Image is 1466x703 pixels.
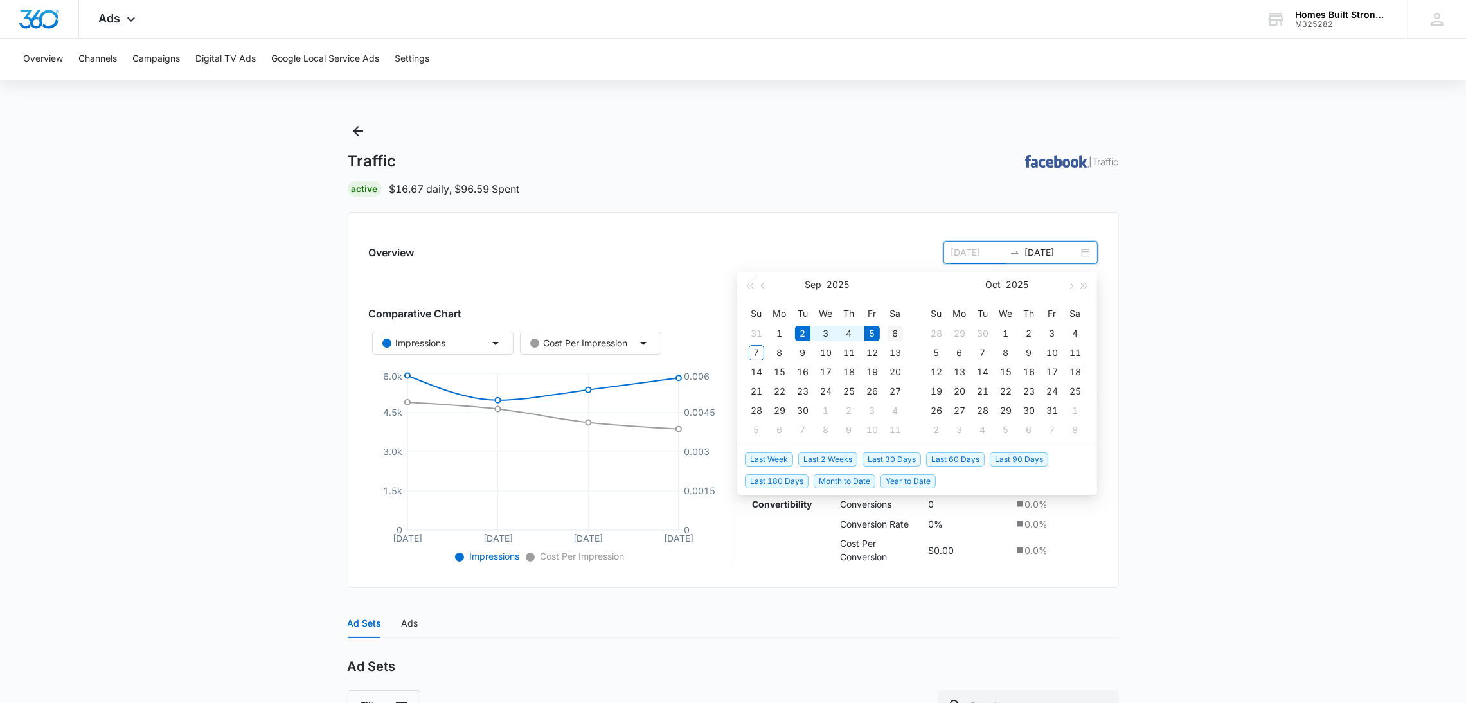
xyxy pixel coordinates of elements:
[952,326,967,341] div: 29
[1295,20,1389,29] div: account id
[372,332,514,355] button: Impressions
[888,384,903,399] div: 27
[1089,155,1119,168] p: | Traffic
[1041,343,1064,362] td: 2025-10-10
[814,420,837,440] td: 2025-10-08
[998,345,1014,360] div: 8
[864,384,880,399] div: 26
[948,401,971,420] td: 2025-10-27
[925,382,948,401] td: 2025-10-19
[573,533,603,544] tspan: [DATE]
[814,343,837,362] td: 2025-09-10
[818,403,834,418] div: 1
[795,345,810,360] div: 9
[530,336,628,350] div: Cost Per Impression
[745,382,768,401] td: 2025-09-21
[975,326,990,341] div: 30
[861,343,884,362] td: 2025-09-12
[1044,422,1060,438] div: 7
[768,324,791,343] td: 2025-09-01
[1041,362,1064,382] td: 2025-10-17
[684,371,710,382] tspan: 0.006
[818,422,834,438] div: 8
[1041,420,1064,440] td: 2025-11-07
[772,384,787,399] div: 22
[1014,517,1095,531] div: 0.0 %
[382,336,446,350] div: Impressions
[537,551,624,562] span: Cost Per Impression
[1044,403,1060,418] div: 31
[814,382,837,401] td: 2025-09-24
[23,39,63,80] button: Overview
[791,420,814,440] td: 2025-10-07
[684,485,715,496] tspan: 0.0015
[791,382,814,401] td: 2025-09-23
[948,303,971,324] th: Mo
[994,401,1017,420] td: 2025-10-29
[998,403,1014,418] div: 29
[1017,382,1041,401] td: 2025-10-23
[951,245,1005,260] input: Start date
[861,324,884,343] td: 2025-09-05
[952,384,967,399] div: 20
[395,39,429,80] button: Settings
[1068,326,1083,341] div: 4
[752,499,812,510] strong: Convertibility
[837,533,925,567] td: Cost Per Conversion
[795,364,810,380] div: 16
[1017,324,1041,343] td: 2025-10-02
[1064,382,1087,401] td: 2025-10-25
[814,401,837,420] td: 2025-10-01
[925,324,948,343] td: 2025-09-28
[369,306,718,321] h3: Comparative Chart
[467,551,519,562] span: Impressions
[814,362,837,382] td: 2025-09-17
[975,345,990,360] div: 7
[1021,326,1037,341] div: 2
[975,364,990,380] div: 14
[861,401,884,420] td: 2025-10-03
[884,303,907,324] th: Sa
[975,384,990,399] div: 21
[998,364,1014,380] div: 15
[768,401,791,420] td: 2025-09-29
[864,345,880,360] div: 12
[1044,345,1060,360] div: 10
[195,39,256,80] button: Digital TV Ads
[864,364,880,380] div: 19
[745,303,768,324] th: Su
[1064,401,1087,420] td: 2025-11-01
[798,452,857,467] span: Last 2 Weeks
[1017,343,1041,362] td: 2025-10-09
[818,384,834,399] div: 24
[383,371,402,382] tspan: 6.0k
[994,343,1017,362] td: 2025-10-08
[948,343,971,362] td: 2025-10-06
[1044,326,1060,341] div: 3
[1064,362,1087,382] td: 2025-10-18
[948,362,971,382] td: 2025-10-13
[990,452,1048,467] span: Last 90 Days
[1041,303,1064,324] th: Fr
[1044,384,1060,399] div: 24
[888,345,903,360] div: 13
[994,420,1017,440] td: 2025-11-05
[768,420,791,440] td: 2025-10-06
[929,364,944,380] div: 12
[402,616,418,630] div: Ads
[884,401,907,420] td: 2025-10-04
[952,364,967,380] div: 13
[1068,384,1083,399] div: 25
[1014,497,1095,511] div: 0.0 %
[994,303,1017,324] th: We
[971,362,994,382] td: 2025-10-14
[791,401,814,420] td: 2025-09-30
[383,407,402,418] tspan: 4.5k
[791,343,814,362] td: 2025-09-09
[994,362,1017,382] td: 2025-10-15
[132,39,180,80] button: Campaigns
[971,401,994,420] td: 2025-10-28
[749,422,764,438] div: 5
[971,382,994,401] td: 2025-10-21
[814,324,837,343] td: 2025-09-03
